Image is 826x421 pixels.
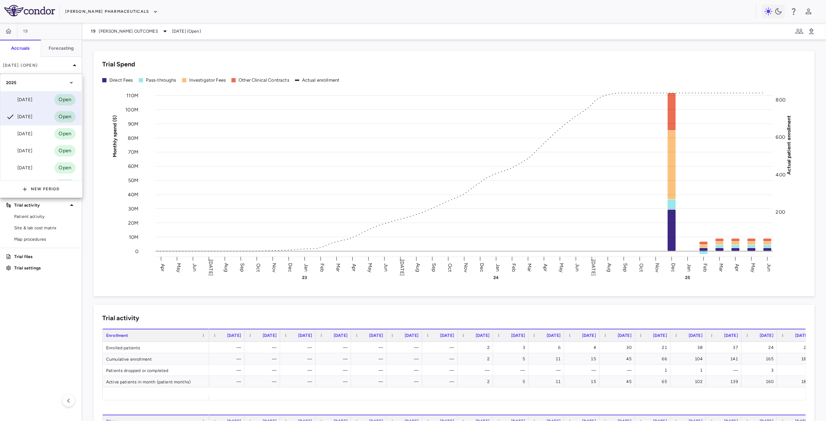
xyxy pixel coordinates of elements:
p: 2025 [6,80,17,86]
div: [DATE] [6,147,32,155]
span: Open [54,113,76,121]
span: Open [54,164,76,172]
div: [DATE] [6,130,32,138]
div: [DATE] [6,95,32,104]
span: Open [54,147,76,155]
span: Open [54,96,76,104]
div: 2025 [0,74,81,91]
button: New Period [22,184,60,195]
div: [DATE] [6,164,32,172]
div: [DATE] [6,113,32,121]
span: Open [54,130,76,138]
